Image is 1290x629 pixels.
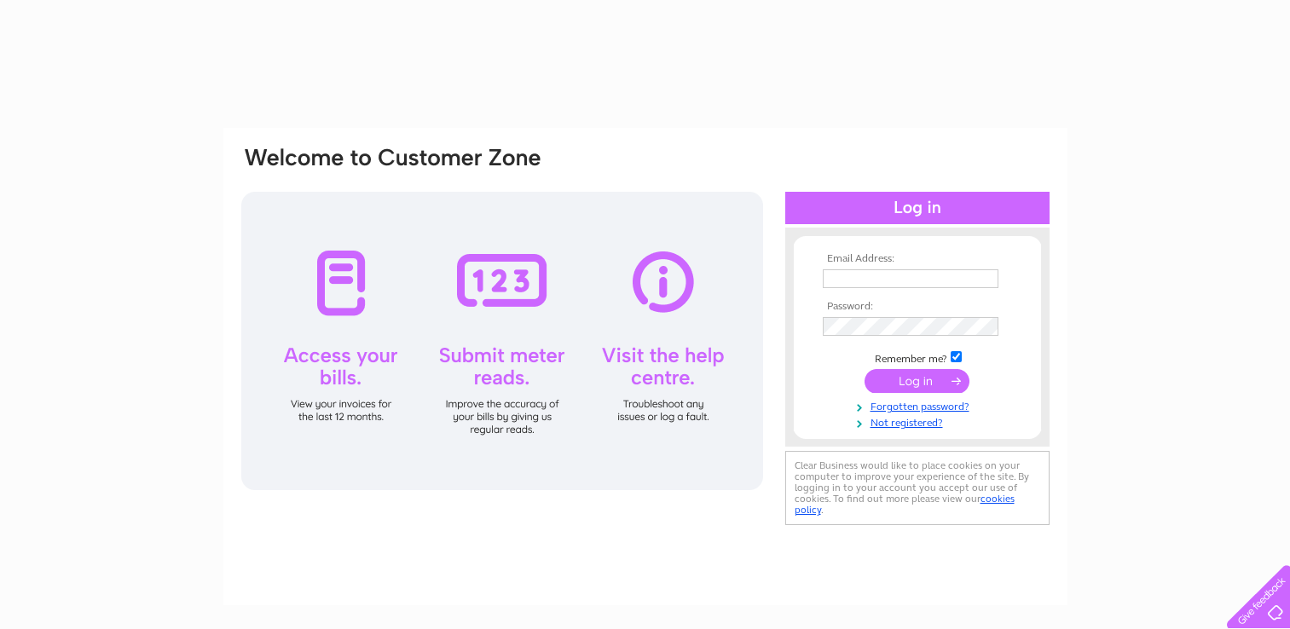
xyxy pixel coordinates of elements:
a: Forgotten password? [823,397,1016,413]
a: cookies policy [795,493,1015,516]
td: Remember me? [819,349,1016,366]
input: Submit [865,369,969,393]
div: Clear Business would like to place cookies on your computer to improve your experience of the sit... [785,451,1050,525]
a: Not registered? [823,413,1016,430]
th: Password: [819,301,1016,313]
th: Email Address: [819,253,1016,265]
